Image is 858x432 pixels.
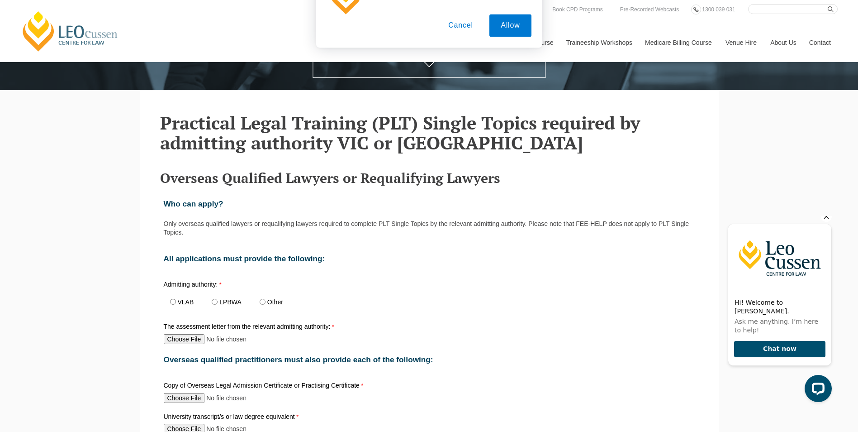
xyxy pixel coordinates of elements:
[437,47,484,70] button: Cancel
[489,47,531,70] button: Allow
[14,125,105,142] button: Chat now
[164,413,301,422] label: University transcript/s or law degree equivalent
[164,281,299,290] label: Admitting authority:
[164,382,366,391] label: Copy of Overseas Legal Admission Certificate or Practising Certificate
[721,216,835,409] iframe: LiveChat chat widget
[164,355,695,364] h2: Overseas qualified practitioners must also provide each of the following:
[164,200,695,208] h2: Who can apply?
[164,393,284,403] input: Copy of Overseas Legal Admission Certificate or Practising Certificate
[164,254,695,263] h2: All applications must provide the following:
[160,171,698,186] h3: Overseas Qualified Lawyers or Requalifying Lawyers
[14,101,104,119] p: Ask me anything. I’m here to help!
[164,334,284,344] input: The assessment letter from the relevant admitting authority:
[164,323,337,332] label: The assessment letter from the relevant admitting authority:
[178,299,194,305] label: VLAB
[8,8,111,76] img: Leo Cussen Centre for Law Logo
[267,299,283,305] label: Other
[327,11,363,47] img: notification icon
[363,11,531,32] div: We'd like to show you notifications for the latest news and updates.
[14,82,104,100] h2: Hi! Welcome to [PERSON_NAME].
[219,299,242,305] label: LPBWA
[84,159,111,186] button: Open LiveChat chat widget
[164,220,695,236] p: Only overseas qualified lawyers or requalifying lawyers required to complete PLT Single Topics by...
[160,113,698,153] h2: Practical Legal Training (PLT) Single Topics required by admitting authority VIC or [GEOGRAPHIC_D...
